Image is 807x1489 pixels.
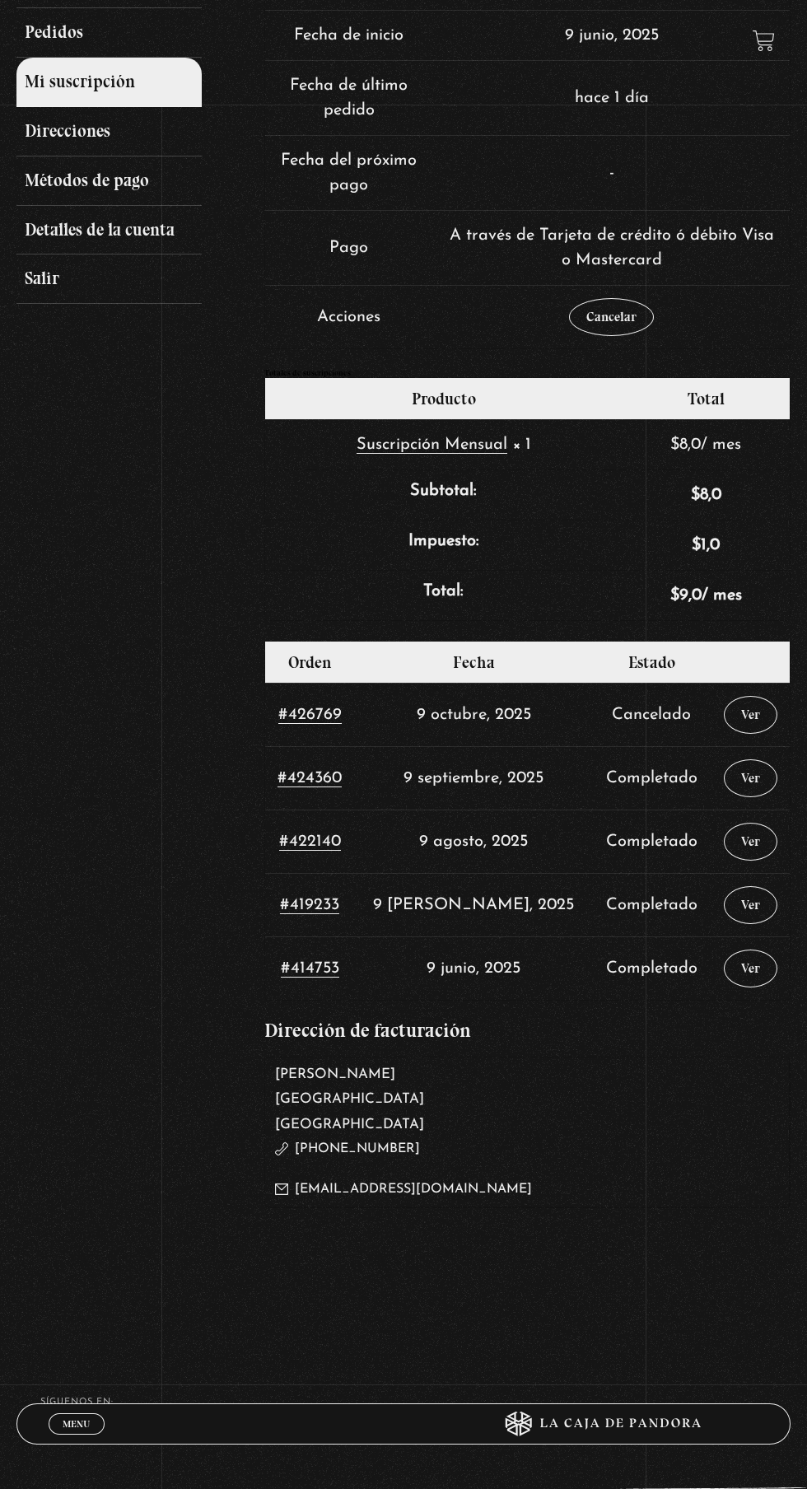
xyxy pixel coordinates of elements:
[417,707,531,723] time: 1760043376
[670,587,702,604] span: 9,0
[628,652,675,672] span: Estado
[670,436,701,453] span: 8,0
[433,10,791,60] td: 9 junio, 2025
[670,587,679,604] span: $
[16,58,203,107] a: Mi suscripción
[622,419,790,469] td: / mes
[281,960,339,978] a: #414753
[692,537,720,553] span: 1,0
[592,936,711,1000] td: Completado
[275,1137,729,1161] p: [PHONE_NUMBER]
[622,378,790,419] th: Total
[58,1433,96,1445] span: Cerrar
[433,60,791,135] td: hace 1 día
[592,683,711,746] td: Cancelado
[691,487,721,503] span: 8,0
[265,60,433,135] td: Fecha de último pedido
[279,833,341,851] a: #422140
[753,30,775,52] a: View your shopping cart
[724,950,777,987] a: Ver
[453,652,495,672] span: Fecha
[63,1419,90,1429] span: Menu
[264,369,791,377] h2: Totales de suscripciones
[622,570,790,620] td: / mes
[724,823,777,861] a: Ver
[357,436,440,453] span: Suscripción
[592,873,711,936] td: Completado
[724,759,777,797] a: Ver
[403,770,543,787] time: 1757451380
[691,487,700,503] span: $
[450,227,774,268] span: A través de Tarjeta de crédito ó débito Visa o Mastercard
[40,1398,767,1407] h4: SÍguenos en:
[670,436,679,453] span: $
[373,897,574,913] time: 1752094578
[275,1178,729,1202] p: [EMAIL_ADDRESS][DOMAIN_NAME]
[278,770,342,787] a: #424360
[724,696,777,734] a: Ver
[265,469,623,520] th: Subtotal:
[433,135,791,210] td: -
[569,298,654,336] a: Cancelar
[280,897,339,914] a: #419233
[592,746,711,810] td: Completado
[278,707,342,724] a: #426769
[16,107,203,156] a: Direcciones
[16,156,203,206] a: Métodos de pago
[16,8,203,58] a: Pedidos
[264,1020,791,1040] h2: Dirección de facturación
[265,210,433,285] td: Pago
[16,206,203,255] a: Detalles de la cuenta
[512,436,531,453] strong: × 1
[265,520,623,570] th: Impuesto:
[288,652,332,672] span: Orden
[265,10,433,60] td: Fecha de inicio
[427,960,520,977] time: 1749502554
[264,1057,791,1208] address: [PERSON_NAME] [GEOGRAPHIC_DATA] [GEOGRAPHIC_DATA]
[592,810,711,873] td: Completado
[265,570,623,620] th: Total:
[16,254,203,304] a: Salir
[357,436,507,454] a: Suscripción Mensual
[419,833,528,850] time: 1754773137
[265,378,623,419] th: Producto
[265,285,433,348] td: Acciones
[265,135,433,210] td: Fecha del próximo pago
[692,537,701,553] span: $
[724,886,777,924] a: Ver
